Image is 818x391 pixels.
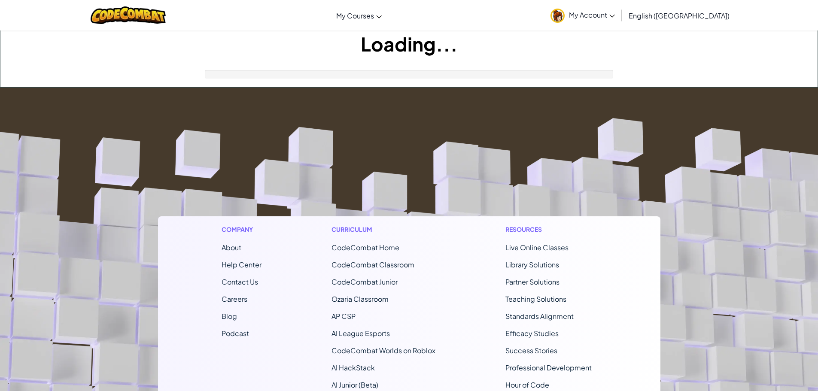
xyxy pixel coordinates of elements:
[336,11,374,20] span: My Courses
[222,294,247,303] a: Careers
[505,243,569,252] a: Live Online Classes
[222,260,262,269] a: Help Center
[331,380,378,389] a: AI Junior (Beta)
[505,225,597,234] h1: Resources
[0,30,818,57] h1: Loading...
[505,380,549,389] a: Hour of Code
[331,277,398,286] a: CodeCombat Junior
[331,225,435,234] h1: Curriculum
[222,243,241,252] a: About
[91,6,166,24] img: CodeCombat logo
[331,346,435,355] a: CodeCombat Worlds on Roblox
[505,312,574,321] a: Standards Alignment
[331,243,399,252] span: CodeCombat Home
[505,346,557,355] a: Success Stories
[505,329,559,338] a: Efficacy Studies
[222,312,237,321] a: Blog
[546,2,619,29] a: My Account
[550,9,565,23] img: avatar
[505,294,566,303] a: Teaching Solutions
[331,363,375,372] a: AI HackStack
[505,260,559,269] a: Library Solutions
[222,277,258,286] span: Contact Us
[629,11,730,20] span: English ([GEOGRAPHIC_DATA])
[222,225,262,234] h1: Company
[569,10,615,19] span: My Account
[505,363,592,372] a: Professional Development
[331,312,356,321] a: AP CSP
[505,277,560,286] a: Partner Solutions
[331,294,389,303] a: Ozaria Classroom
[331,260,414,269] a: CodeCombat Classroom
[332,4,386,27] a: My Courses
[331,329,390,338] a: AI League Esports
[624,4,734,27] a: English ([GEOGRAPHIC_DATA])
[222,329,249,338] a: Podcast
